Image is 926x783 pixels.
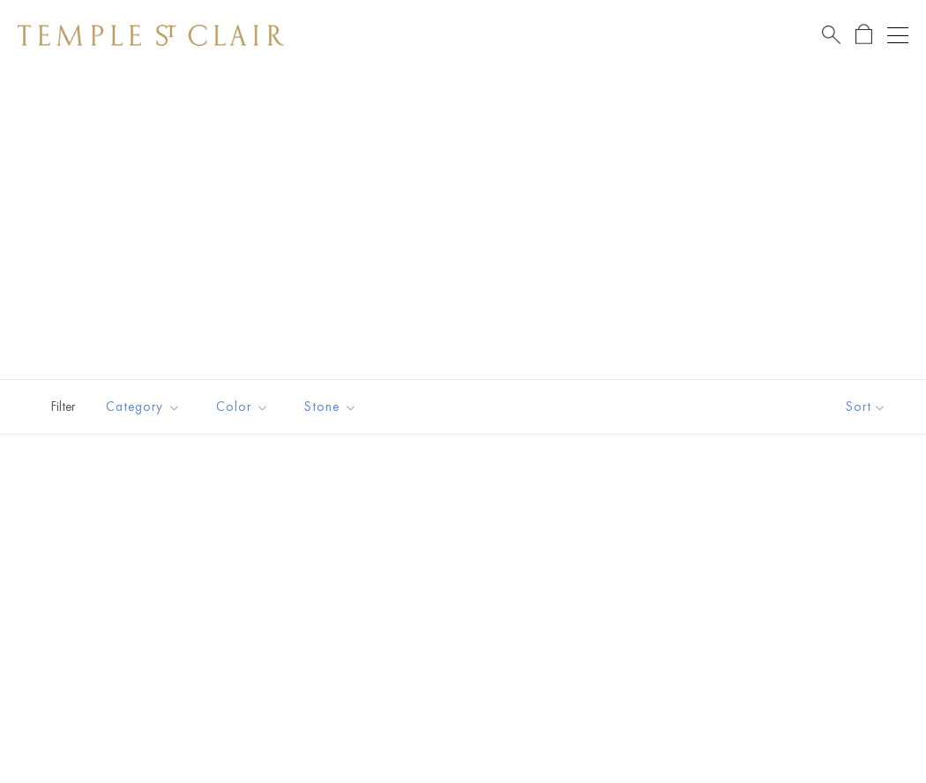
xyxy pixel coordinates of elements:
[203,387,282,427] button: Color
[93,387,194,427] button: Category
[806,380,926,434] button: Show sort by
[295,396,370,418] span: Stone
[822,24,840,46] a: Search
[855,24,872,46] a: Open Shopping Bag
[97,396,194,418] span: Category
[291,387,370,427] button: Stone
[887,25,908,46] button: Open navigation
[207,396,282,418] span: Color
[18,25,284,46] img: Temple St. Clair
